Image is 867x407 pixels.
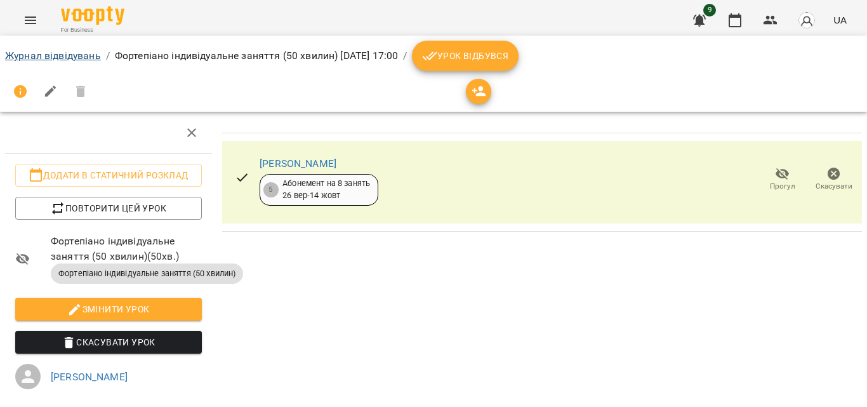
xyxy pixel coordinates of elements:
a: Журнал відвідувань [5,50,101,62]
button: Додати в статичний розклад [15,164,202,187]
div: Абонемент на 8 занять 26 вер - 14 жовт [282,178,370,201]
span: Урок відбувся [422,48,508,63]
span: Скасувати Урок [25,335,192,350]
span: Додати в статичний розклад [25,168,192,183]
button: Урок відбувся [412,41,519,71]
button: Змінити урок [15,298,202,321]
p: Фортепіано індивідуальне заняття (50 хвилин) [DATE] 17:00 [115,48,398,63]
button: Прогул [757,162,808,197]
span: Прогул [770,181,795,192]
span: 9 [703,4,716,17]
span: Змінити урок [25,302,192,317]
a: [PERSON_NAME] [51,371,128,383]
span: UA [833,13,847,27]
li: / [106,48,110,63]
li: / [403,48,407,63]
button: Menu [15,5,46,36]
a: [PERSON_NAME] [260,157,336,170]
button: Скасувати Урок [15,331,202,354]
img: avatar_s.png [798,11,816,29]
span: For Business [61,26,124,34]
span: Фортепіано індивідуальне заняття (50 хвилин) ( 50 хв. ) [51,234,202,264]
span: Скасувати [816,181,852,192]
button: Скасувати [808,162,859,197]
nav: breadcrumb [5,41,862,71]
button: Повторити цей урок [15,197,202,220]
img: Voopty Logo [61,6,124,25]
span: Фортепіано індивідуальне заняття (50 хвилин) [51,268,243,279]
button: UA [828,8,852,32]
div: 5 [263,182,279,197]
span: Повторити цей урок [25,201,192,216]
